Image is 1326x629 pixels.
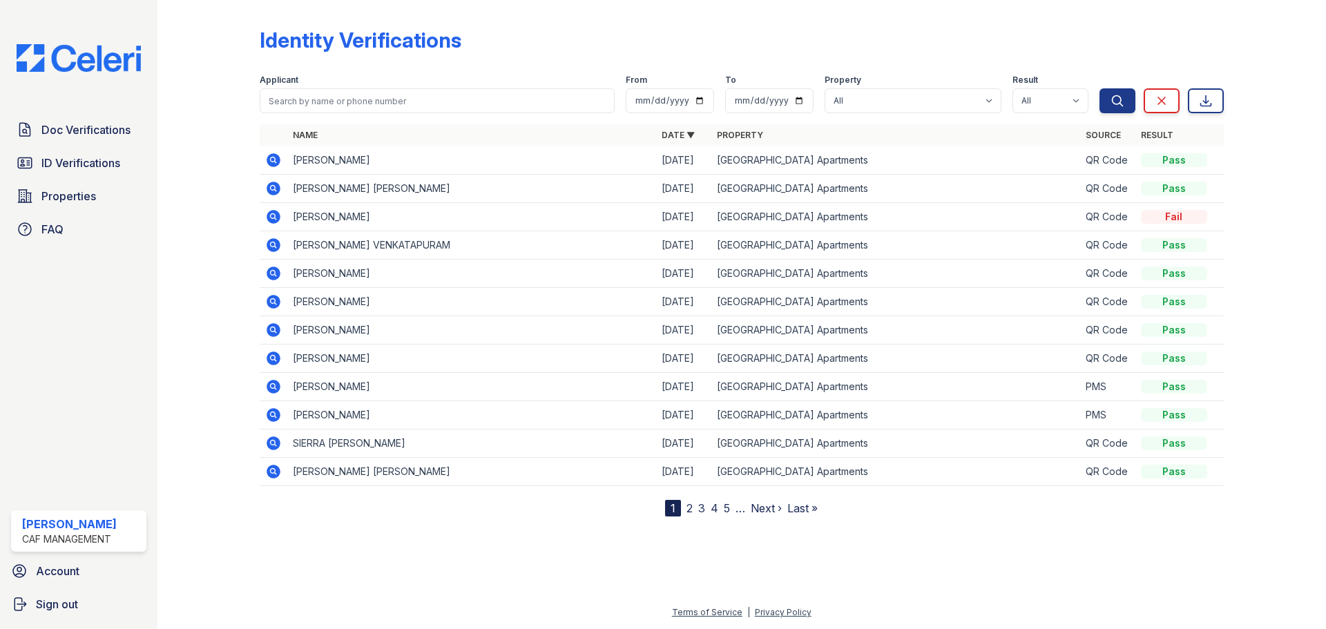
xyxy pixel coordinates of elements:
a: Account [6,557,152,585]
td: QR Code [1080,203,1135,231]
span: FAQ [41,221,64,238]
td: [GEOGRAPHIC_DATA] Apartments [711,175,1080,203]
td: [GEOGRAPHIC_DATA] Apartments [711,203,1080,231]
td: [DATE] [656,316,711,345]
td: [PERSON_NAME] [287,345,656,373]
td: [GEOGRAPHIC_DATA] Apartments [711,260,1080,288]
div: Pass [1141,351,1207,365]
td: [PERSON_NAME] [287,373,656,401]
div: Pass [1141,380,1207,394]
td: [GEOGRAPHIC_DATA] Apartments [711,231,1080,260]
td: [DATE] [656,203,711,231]
td: [DATE] [656,288,711,316]
a: Property [717,130,763,140]
div: Pass [1141,295,1207,309]
td: [GEOGRAPHIC_DATA] Apartments [711,146,1080,175]
td: [PERSON_NAME] [287,401,656,429]
a: 3 [698,501,705,515]
a: Date ▼ [662,130,695,140]
td: [GEOGRAPHIC_DATA] Apartments [711,345,1080,373]
td: [DATE] [656,146,711,175]
td: [PERSON_NAME] [287,203,656,231]
span: … [736,500,745,516]
div: Pass [1141,238,1207,252]
a: ID Verifications [11,149,146,177]
span: Properties [41,188,96,204]
a: Privacy Policy [755,607,811,617]
div: Pass [1141,267,1207,280]
div: CAF Management [22,532,117,546]
td: [PERSON_NAME] VENKATAPURAM [287,231,656,260]
td: QR Code [1080,345,1135,373]
td: QR Code [1080,288,1135,316]
a: Next › [751,501,782,515]
td: SIERRA [PERSON_NAME] [287,429,656,458]
td: [PERSON_NAME] [PERSON_NAME] [287,458,656,486]
label: Applicant [260,75,298,86]
div: Identity Verifications [260,28,461,52]
input: Search by name or phone number [260,88,615,113]
td: [GEOGRAPHIC_DATA] Apartments [711,458,1080,486]
td: QR Code [1080,260,1135,288]
td: PMS [1080,373,1135,401]
td: [DATE] [656,175,711,203]
a: Last » [787,501,818,515]
a: Terms of Service [672,607,742,617]
td: [DATE] [656,231,711,260]
td: [DATE] [656,401,711,429]
td: [GEOGRAPHIC_DATA] Apartments [711,316,1080,345]
a: 5 [724,501,730,515]
label: From [626,75,647,86]
td: [DATE] [656,458,711,486]
td: [DATE] [656,260,711,288]
td: [GEOGRAPHIC_DATA] Apartments [711,429,1080,458]
div: | [747,607,750,617]
td: QR Code [1080,429,1135,458]
span: ID Verifications [41,155,120,171]
div: 1 [665,500,681,516]
td: [PERSON_NAME] [287,146,656,175]
td: [PERSON_NAME] [287,288,656,316]
div: Pass [1141,436,1207,450]
a: 4 [711,501,718,515]
a: Source [1086,130,1121,140]
label: Result [1012,75,1038,86]
td: [PERSON_NAME] [PERSON_NAME] [287,175,656,203]
td: PMS [1080,401,1135,429]
div: Pass [1141,465,1207,478]
td: QR Code [1080,175,1135,203]
div: Pass [1141,408,1207,422]
div: [PERSON_NAME] [22,516,117,532]
td: [DATE] [656,345,711,373]
td: QR Code [1080,316,1135,345]
div: Pass [1141,153,1207,167]
div: Fail [1141,210,1207,224]
td: [DATE] [656,373,711,401]
td: [DATE] [656,429,711,458]
a: Result [1141,130,1173,140]
label: To [725,75,736,86]
div: Pass [1141,323,1207,337]
span: Account [36,563,79,579]
a: 2 [686,501,693,515]
td: [GEOGRAPHIC_DATA] Apartments [711,373,1080,401]
td: QR Code [1080,146,1135,175]
td: QR Code [1080,231,1135,260]
td: [PERSON_NAME] [287,260,656,288]
td: [GEOGRAPHIC_DATA] Apartments [711,401,1080,429]
div: Pass [1141,182,1207,195]
a: Sign out [6,590,152,618]
a: Doc Verifications [11,116,146,144]
td: [GEOGRAPHIC_DATA] Apartments [711,288,1080,316]
a: Name [293,130,318,140]
span: Sign out [36,596,78,612]
a: FAQ [11,215,146,243]
span: Doc Verifications [41,122,131,138]
label: Property [825,75,861,86]
a: Properties [11,182,146,210]
td: QR Code [1080,458,1135,486]
td: [PERSON_NAME] [287,316,656,345]
img: CE_Logo_Blue-a8612792a0a2168367f1c8372b55b34899dd931a85d93a1a3d3e32e68fde9ad4.png [6,44,152,72]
